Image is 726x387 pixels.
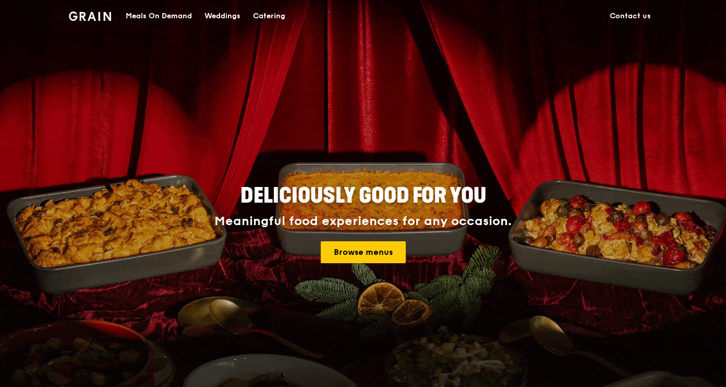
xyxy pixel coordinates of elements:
a: Contact us [603,1,657,32]
div: Weddings [204,1,240,32]
div: Meals On Demand [126,1,192,32]
span: Deliciously good for you [240,183,486,208]
div: Catering [253,1,285,32]
a: Catering [247,1,292,32]
div: Meaningful food experiences for any occasion. [175,214,551,229]
a: Browse menus [321,241,406,263]
a: Weddings [198,1,247,32]
img: Grain [69,11,111,21]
